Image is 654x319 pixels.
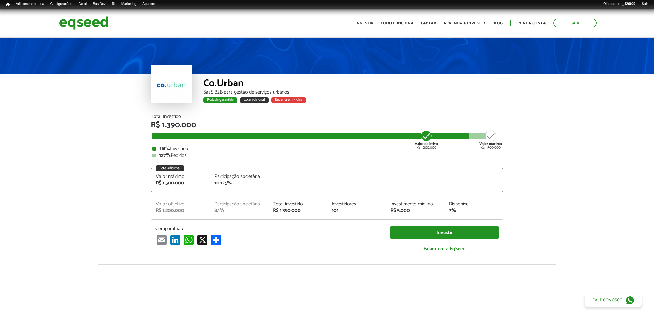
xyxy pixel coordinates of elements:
[449,202,498,207] div: Disponível
[609,2,635,6] strong: joao.lins_126920
[479,141,502,147] strong: Valor máximo
[47,2,75,6] a: Configurações
[390,208,440,213] div: R$ 5.000
[183,235,195,245] a: WhatsApp
[214,208,264,213] div: 8,1%
[449,208,498,213] div: 7%
[390,242,499,255] a: Falar com a EqSeed
[214,202,264,207] div: Participação societária
[273,202,322,207] div: Total investido
[600,2,639,6] a: Olájoao.lins_126920
[415,141,438,147] strong: Valor objetivo
[479,130,502,149] div: R$ 1.500.000
[390,226,499,240] a: Investir
[155,235,168,245] a: Email
[75,2,90,6] a: Geral
[151,121,503,129] div: R$ 1.390.000
[639,2,651,6] a: Sair
[109,2,118,6] a: RI
[151,114,503,119] div: Total Investido
[3,2,13,7] a: Início
[90,2,109,6] a: Bus Dev
[355,21,373,25] a: Investir
[210,235,222,245] a: Compartilhar
[156,181,205,186] div: R$ 1.500.000
[271,97,306,103] div: Encerra em 3 dias
[492,21,503,25] a: Blog
[332,208,381,213] div: 101
[156,174,205,179] div: Valor máximo
[152,146,502,151] div: Investido
[332,202,381,207] div: Investidores
[59,15,108,31] img: EqSeed
[152,153,502,158] div: Pedidos
[273,208,322,213] div: R$ 1.390.000
[156,208,205,213] div: R$ 1.200.000
[118,2,139,6] a: Marketing
[13,2,47,6] a: Adicionar empresa
[444,21,485,25] a: Aprenda a investir
[196,235,209,245] a: X
[421,21,436,25] a: Captar
[203,78,503,90] div: Co.Urban
[415,130,438,149] div: R$ 1.200.000
[156,165,184,171] div: Lote adicional
[203,90,503,95] div: SaaS B2B para gestão de serviços urbanos
[159,151,171,160] strong: 127%
[553,19,597,27] a: Sair
[203,97,237,103] div: Rodada garantida
[585,294,642,307] a: Fale conosco
[214,174,264,179] div: Participação societária
[156,202,205,207] div: Valor objetivo
[518,21,546,25] a: Minha conta
[139,2,161,6] a: Academia
[390,202,440,207] div: Investimento mínimo
[6,2,10,6] span: Início
[159,145,170,153] strong: 116%
[240,97,269,103] div: Lote adicional
[155,226,381,232] p: Compartilhar:
[381,21,414,25] a: Como funciona
[214,181,264,186] div: 10,125%
[169,235,181,245] a: LinkedIn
